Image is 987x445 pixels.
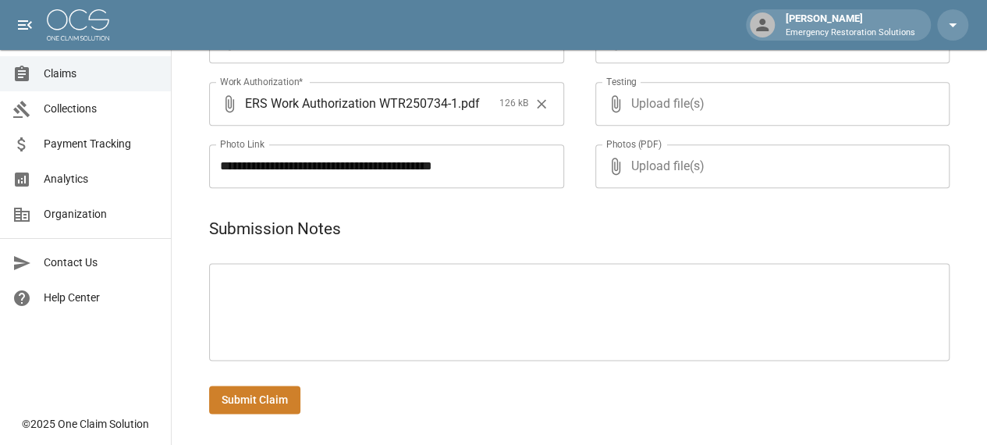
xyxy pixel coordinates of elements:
[220,137,265,151] label: Photo Link
[530,92,553,116] button: Clear
[22,416,149,432] div: © 2025 One Claim Solution
[44,136,158,152] span: Payment Tracking
[631,144,908,188] span: Upload file(s)
[44,171,158,187] span: Analytics
[47,9,109,41] img: ocs-logo-white-transparent.png
[44,101,158,117] span: Collections
[786,27,915,40] p: Emergency Restoration Solutions
[44,255,158,271] span: Contact Us
[220,75,304,88] label: Work Authorization*
[499,96,528,112] span: 126 kB
[9,9,41,41] button: open drawer
[779,11,921,39] div: [PERSON_NAME]
[245,94,458,112] span: ERS Work Authorization WTR250734-1
[44,206,158,222] span: Organization
[606,137,662,151] label: Photos (PDF)
[606,75,637,88] label: Testing
[209,386,300,415] button: Submit Claim
[44,66,158,82] span: Claims
[631,82,908,126] span: Upload file(s)
[44,290,158,306] span: Help Center
[458,94,480,112] span: . pdf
